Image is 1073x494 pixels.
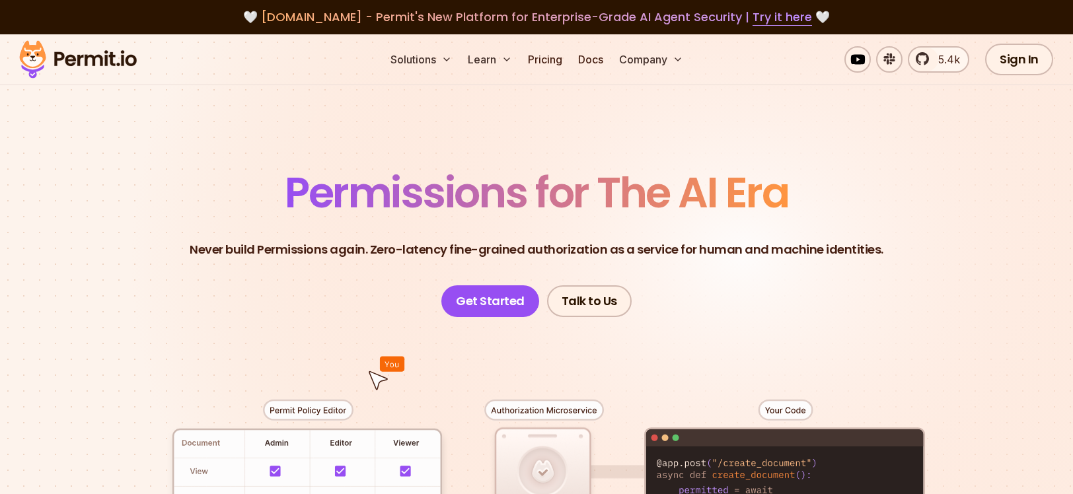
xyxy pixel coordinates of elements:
p: Never build Permissions again. Zero-latency fine-grained authorization as a service for human and... [190,240,883,259]
a: Try it here [753,9,812,26]
a: Pricing [523,46,568,73]
span: [DOMAIN_NAME] - Permit's New Platform for Enterprise-Grade AI Agent Security | [261,9,812,25]
button: Solutions [385,46,457,73]
button: Company [614,46,688,73]
span: Permissions for The AI Era [285,163,788,222]
a: Sign In [985,44,1053,75]
button: Learn [462,46,517,73]
a: 5.4k [908,46,969,73]
a: Docs [573,46,609,73]
span: 5.4k [930,52,960,67]
a: Talk to Us [547,285,632,317]
img: Permit logo [13,37,143,82]
div: 🤍 🤍 [32,8,1041,26]
a: Get Started [441,285,539,317]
